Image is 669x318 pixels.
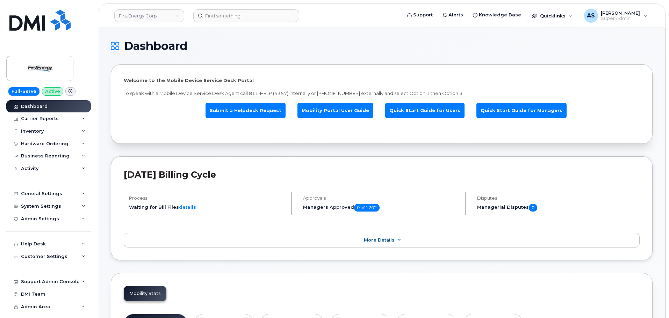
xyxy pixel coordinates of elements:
[124,169,640,180] h2: [DATE] Billing Cycle
[354,204,380,212] span: 0 of 1202
[129,195,285,201] h4: Process
[303,204,459,212] h5: Managers Approved
[529,204,537,212] span: 0
[639,288,664,313] iframe: Messenger Launcher
[206,103,286,118] a: Submit a Helpdesk Request
[364,237,395,243] span: More Details
[124,77,640,84] p: Welcome to the Mobile Device Service Desk Portal
[303,195,459,201] h4: Approvals
[124,90,640,97] p: To speak with a Mobile Device Service Desk Agent call 811-HELP (4357) internally or [PHONE_NUMBER...
[385,103,465,118] a: Quick Start Guide for Users
[179,204,196,210] a: details
[124,41,187,51] span: Dashboard
[476,103,567,118] a: Quick Start Guide for Managers
[129,204,285,210] li: Waiting for Bill Files
[477,204,640,212] h5: Managerial Disputes
[477,195,640,201] h4: Disputes
[297,103,373,118] a: Mobility Portal User Guide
